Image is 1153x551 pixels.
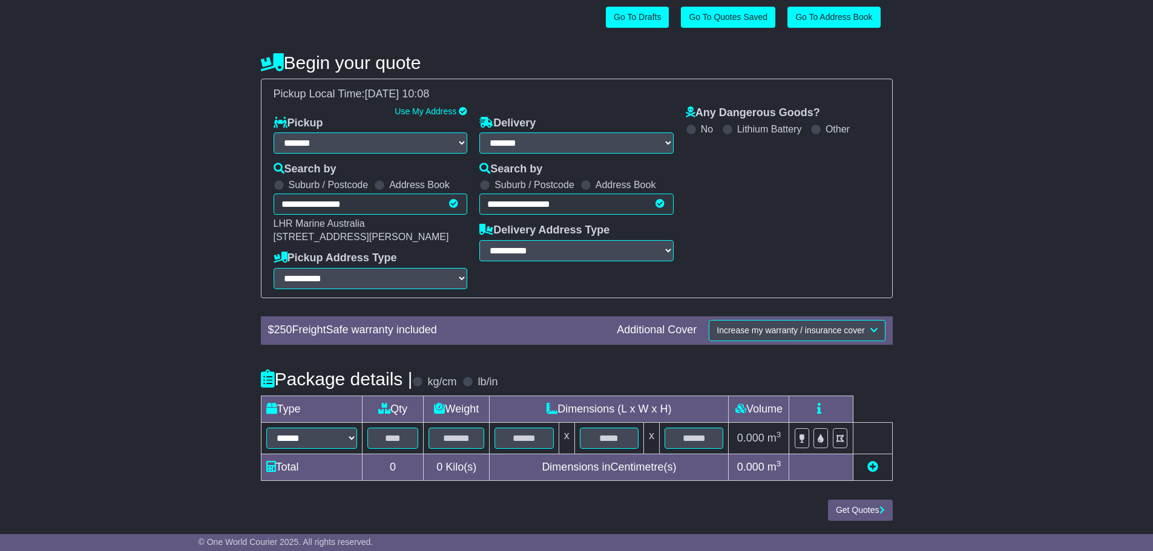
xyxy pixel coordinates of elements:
label: lb/in [478,376,498,389]
span: [STREET_ADDRESS][PERSON_NAME] [274,232,449,242]
a: Use My Address [395,106,456,116]
td: Kilo(s) [424,454,490,480]
div: $ FreightSafe warranty included [262,324,611,337]
sup: 3 [777,430,781,439]
label: Any Dangerous Goods? [686,106,820,120]
label: Delivery Address Type [479,224,609,237]
span: Increase my warranty / insurance cover [717,325,864,335]
span: [DATE] 10:08 [365,88,430,100]
label: Pickup [274,117,323,130]
div: Additional Cover [611,324,703,337]
a: Add new item [867,461,878,473]
label: Search by [479,163,542,176]
td: Qty [362,396,424,422]
span: 0 [436,461,442,473]
button: Increase my warranty / insurance cover [709,320,885,341]
h4: Begin your quote [261,53,893,73]
label: Other [826,123,850,135]
span: 0.000 [737,461,764,473]
span: m [767,461,781,473]
td: Dimensions (L x W x H) [490,396,729,422]
button: Get Quotes [828,500,893,521]
a: Go To Address Book [787,7,880,28]
td: x [559,422,574,454]
td: Dimensions in Centimetre(s) [490,454,729,480]
span: 0.000 [737,432,764,444]
td: Weight [424,396,490,422]
label: kg/cm [427,376,456,389]
td: x [644,422,660,454]
a: Go To Quotes Saved [681,7,775,28]
span: 250 [274,324,292,336]
span: m [767,432,781,444]
label: Pickup Address Type [274,252,397,265]
div: Pickup Local Time: [268,88,886,101]
label: Suburb / Postcode [494,179,574,191]
label: Lithium Battery [737,123,802,135]
td: Type [261,396,362,422]
span: LHR Marine Australia [274,218,365,229]
span: © One World Courier 2025. All rights reserved. [199,537,373,547]
label: Address Book [596,179,656,191]
td: Volume [729,396,789,422]
label: Suburb / Postcode [289,179,369,191]
a: Go To Drafts [606,7,669,28]
h4: Package details | [261,369,413,389]
label: Address Book [389,179,450,191]
label: Delivery [479,117,536,130]
td: 0 [362,454,424,480]
td: Total [261,454,362,480]
label: Search by [274,163,337,176]
sup: 3 [777,459,781,468]
label: No [701,123,713,135]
